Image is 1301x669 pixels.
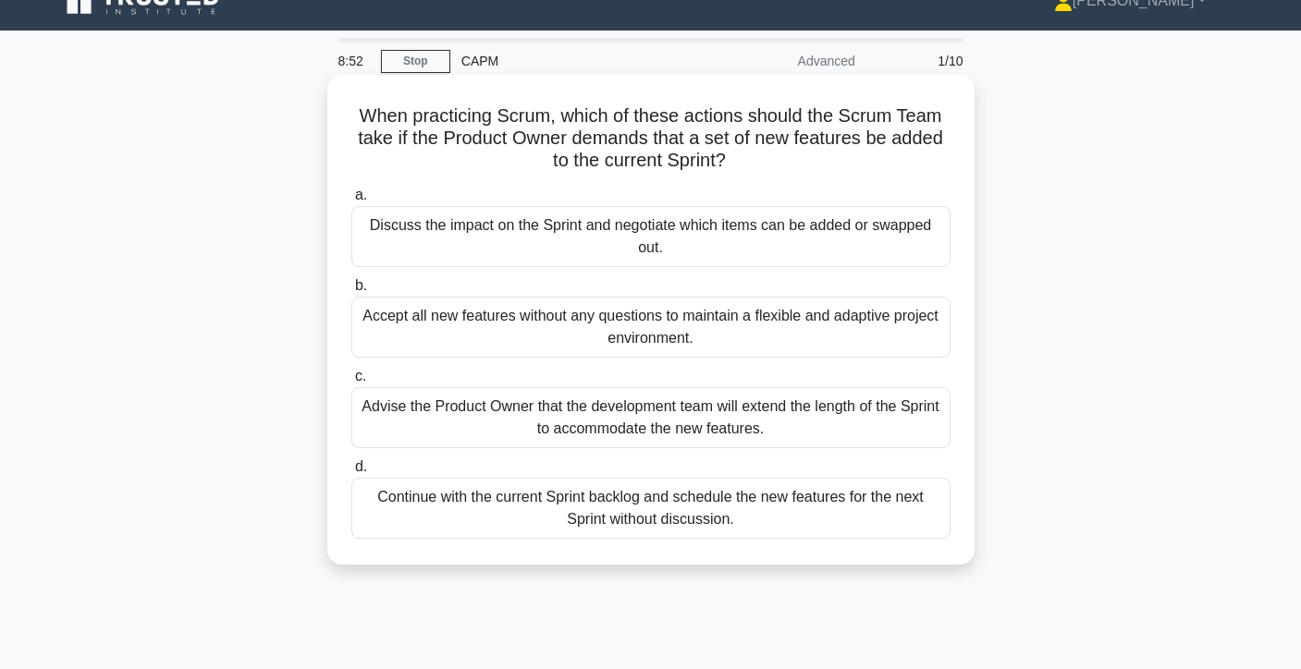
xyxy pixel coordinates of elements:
span: d. [355,458,367,474]
h5: When practicing Scrum, which of these actions should the Scrum Team take if the Product Owner dem... [350,104,952,173]
div: CAPM [450,43,705,79]
div: Continue with the current Sprint backlog and schedule the new features for the next Sprint withou... [351,478,951,539]
span: c. [355,368,366,383]
div: Discuss the impact on the Sprint and negotiate which items can be added or swapped out. [351,206,951,267]
span: b. [355,277,367,293]
div: 1/10 [866,43,975,79]
div: Advise the Product Owner that the development team will extend the length of the Sprint to accomm... [351,387,951,448]
div: 8:52 [327,43,381,79]
span: a. [355,187,367,202]
div: Advanced [705,43,866,79]
div: Accept all new features without any questions to maintain a flexible and adaptive project environ... [351,297,951,358]
a: Stop [381,50,450,73]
